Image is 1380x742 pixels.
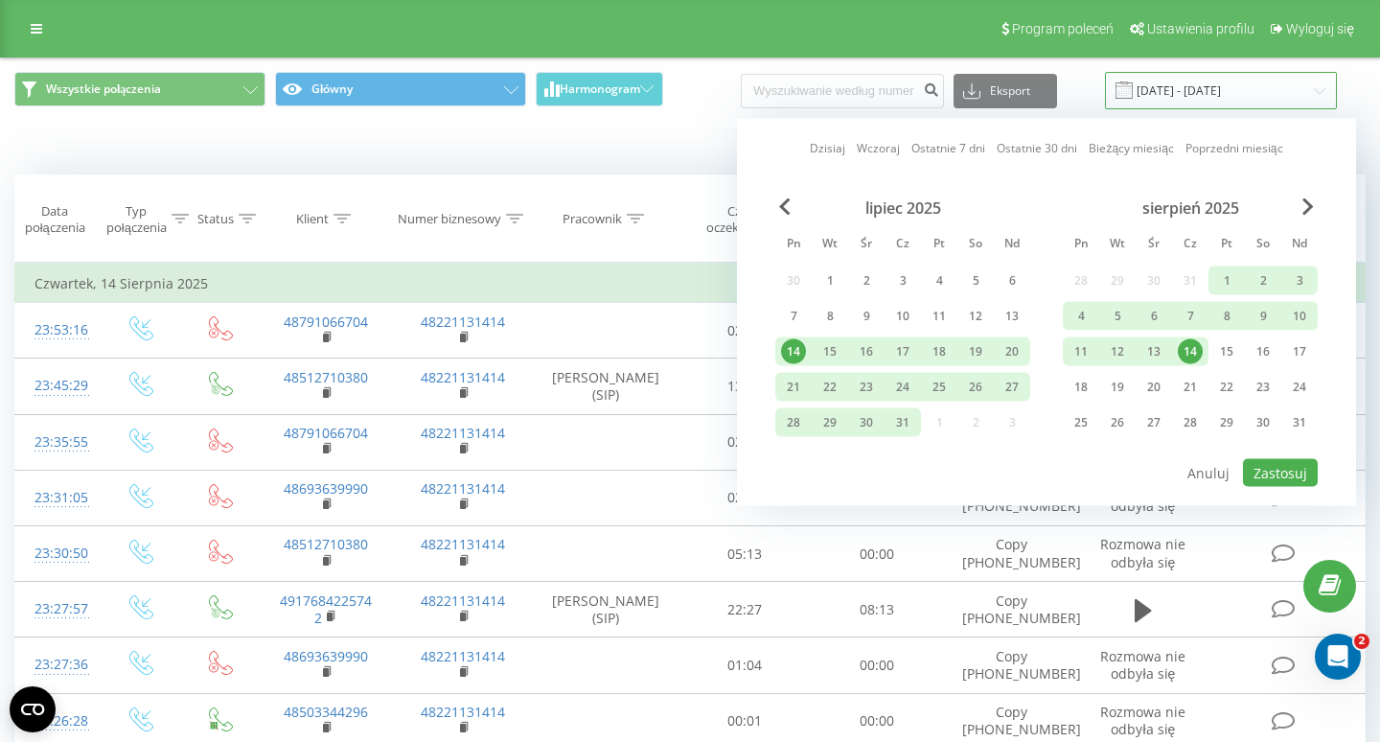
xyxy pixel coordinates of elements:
[890,410,915,435] div: 31
[1281,373,1318,402] div: ndz 24 sie 2025
[679,526,812,582] td: 05:13
[1251,268,1276,293] div: 2
[197,211,234,227] div: Status
[890,339,915,364] div: 17
[921,302,957,331] div: pt 11 lip 2025
[34,703,80,740] div: 23:26:28
[679,414,812,470] td: 02:22
[1251,375,1276,400] div: 23
[1281,408,1318,437] div: ndz 31 sie 2025
[34,535,80,572] div: 23:30:50
[957,267,994,295] div: sob 5 lip 2025
[911,139,985,157] a: Ostatnie 7 dni
[34,367,80,405] div: 23:45:29
[810,139,845,157] a: Dzisiaj
[1251,304,1276,329] div: 9
[890,304,915,329] div: 10
[284,479,368,498] a: 48693639990
[296,211,329,227] div: Klient
[1178,304,1203,329] div: 7
[284,647,368,665] a: 48693639990
[1099,373,1136,402] div: wt 19 sie 2025
[421,368,505,386] a: 48221131414
[848,337,885,366] div: śr 16 lip 2025
[812,337,848,366] div: wt 15 lip 2025
[994,267,1030,295] div: ndz 6 lip 2025
[1315,634,1361,680] iframe: Intercom live chat
[563,211,622,227] div: Pracownik
[46,81,161,97] span: Wszystkie połączenia
[1245,302,1281,331] div: sob 9 sie 2025
[781,339,806,364] div: 14
[1141,304,1166,329] div: 6
[34,424,80,461] div: 23:35:55
[34,479,80,517] div: 23:31:05
[536,72,663,106] button: Harmonogram
[1286,21,1354,36] span: Wyloguj się
[421,591,505,610] a: 48221131414
[888,231,917,260] abbr: czwartek
[857,139,900,157] a: Wczoraj
[781,410,806,435] div: 28
[997,139,1077,157] a: Ostatnie 30 dni
[998,231,1026,260] abbr: niedziela
[1208,408,1245,437] div: pt 29 sie 2025
[1354,634,1369,649] span: 2
[811,638,943,693] td: 00:00
[1251,339,1276,364] div: 16
[775,198,1030,218] div: lipiec 2025
[921,267,957,295] div: pt 4 lip 2025
[927,304,952,329] div: 11
[1302,198,1314,216] span: Next Month
[1099,337,1136,366] div: wt 12 sie 2025
[1147,21,1254,36] span: Ustawienia profilu
[1069,375,1093,400] div: 18
[1172,337,1208,366] div: czw 14 sie 2025
[1012,21,1114,36] span: Program poleceń
[943,638,1080,693] td: Copy [PHONE_NUMBER]
[885,408,921,437] div: czw 31 lip 2025
[1178,410,1203,435] div: 28
[679,303,812,359] td: 02:31
[854,410,879,435] div: 30
[10,686,56,732] button: Open CMP widget
[817,375,842,400] div: 22
[1000,339,1024,364] div: 20
[1105,410,1130,435] div: 26
[1214,268,1239,293] div: 1
[817,304,842,329] div: 8
[957,302,994,331] div: sob 12 lip 2025
[1100,703,1185,738] span: Rozmowa nie odbyła się
[890,268,915,293] div: 3
[1245,267,1281,295] div: sob 2 sie 2025
[1172,373,1208,402] div: czw 21 sie 2025
[779,198,791,216] span: Previous Month
[1172,408,1208,437] div: czw 28 sie 2025
[811,526,943,582] td: 00:00
[1214,304,1239,329] div: 8
[1214,375,1239,400] div: 22
[811,582,943,638] td: 08:13
[1000,268,1024,293] div: 6
[532,582,679,638] td: [PERSON_NAME] (SIP)
[421,647,505,665] a: 48221131414
[1172,302,1208,331] div: czw 7 sie 2025
[925,231,954,260] abbr: piątek
[1139,231,1168,260] abbr: środa
[957,337,994,366] div: sob 19 lip 2025
[284,313,368,331] a: 48791066704
[1208,373,1245,402] div: pt 22 sie 2025
[1063,337,1099,366] div: pon 11 sie 2025
[927,268,952,293] div: 4
[1105,375,1130,400] div: 19
[1281,337,1318,366] div: ndz 17 sie 2025
[1287,339,1312,364] div: 17
[954,74,1057,108] button: Eksport
[532,359,679,414] td: [PERSON_NAME] (SIP)
[1245,337,1281,366] div: sob 16 sie 2025
[963,375,988,400] div: 26
[994,373,1030,402] div: ndz 27 lip 2025
[812,302,848,331] div: wt 8 lip 2025
[816,231,844,260] abbr: wtorek
[775,408,812,437] div: pon 28 lip 2025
